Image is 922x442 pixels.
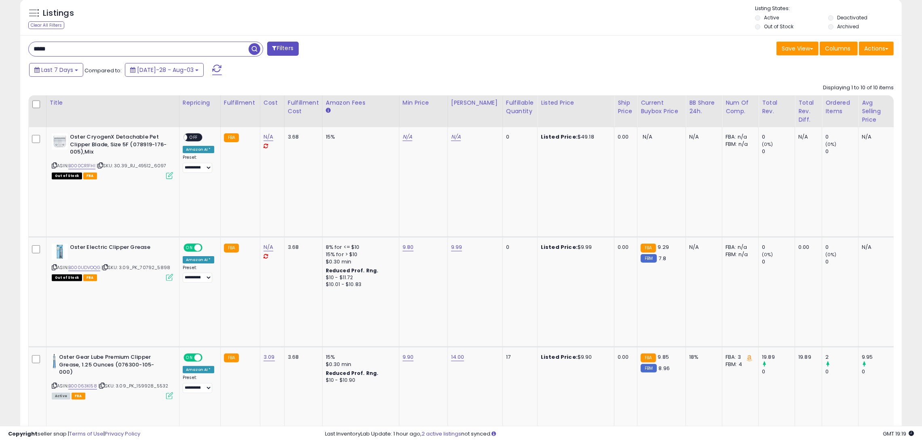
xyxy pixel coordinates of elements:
[776,42,819,55] button: Save View
[762,368,795,375] div: 0
[825,148,858,155] div: 0
[862,354,895,361] div: 9.95
[451,133,461,141] a: N/A
[59,354,157,378] b: Oster Gear Lube Premium Clipper Grease, 1.25 Ounces (076300-105-000)
[618,99,634,116] div: Ship Price
[618,244,631,251] div: 0.00
[224,99,257,107] div: Fulfillment
[837,14,867,21] label: Deactivated
[726,354,752,361] div: FBA: 3
[183,265,214,283] div: Preset:
[52,274,82,281] span: All listings that are currently out of stock and unavailable for purchase on Amazon
[820,42,858,55] button: Columns
[403,99,444,107] div: Min Price
[50,99,176,107] div: Title
[183,366,214,373] div: Amazon AI *
[451,353,464,361] a: 14.00
[541,133,608,141] div: $49.18
[689,244,716,251] div: N/A
[641,364,656,373] small: FBM
[68,383,97,389] a: B00063KI58
[184,354,194,361] span: ON
[184,244,194,251] span: ON
[618,133,631,141] div: 0.00
[8,430,140,438] div: seller snap | |
[764,14,779,21] label: Active
[267,42,299,56] button: Filters
[658,353,669,361] span: 9.85
[72,393,85,400] span: FBA
[541,354,608,361] div: $9.90
[29,63,83,77] button: Last 7 Days
[755,5,902,13] p: Listing States:
[224,244,239,253] small: FBA
[641,99,682,116] div: Current Buybox Price
[825,44,850,53] span: Columns
[689,99,719,116] div: BB Share 24h.
[101,264,170,271] span: | SKU: 3.09_PK_70792_5898
[862,368,895,375] div: 0
[541,243,578,251] b: Listed Price:
[764,23,793,30] label: Out of Stock
[825,133,858,141] div: 0
[326,99,396,107] div: Amazon Fees
[641,254,656,263] small: FBM
[201,354,214,361] span: OFF
[762,354,795,361] div: 19.89
[43,8,74,19] h5: Listings
[506,133,531,141] div: 0
[883,430,914,438] span: 2025-08-12 19:19 GMT
[403,133,412,141] a: N/A
[52,244,68,260] img: 51A0wxcJkQL._SL40_.jpg
[825,368,858,375] div: 0
[125,63,204,77] button: [DATE]-28 - Aug-03
[762,258,795,265] div: 0
[97,162,166,169] span: | SKU: 30.39_RJ_49512_6097
[689,133,716,141] div: N/A
[183,155,214,173] div: Preset:
[326,354,393,361] div: 15%
[825,251,837,258] small: (0%)
[326,281,393,288] div: $10.01 - $10.83
[825,141,837,147] small: (0%)
[326,244,393,251] div: 8% for <= $10
[288,99,319,116] div: Fulfillment Cost
[187,134,200,141] span: OFF
[326,258,393,265] div: $0.30 min
[288,354,316,361] div: 3.68
[183,256,214,263] div: Amazon AI *
[264,133,273,141] a: N/A
[288,244,316,251] div: 3.68
[859,42,894,55] button: Actions
[451,243,462,251] a: 9.99
[264,243,273,251] a: N/A
[183,99,217,107] div: Repricing
[823,84,894,92] div: Displaying 1 to 10 of 10 items
[105,430,140,438] a: Privacy Policy
[403,353,414,361] a: 9.90
[726,99,755,116] div: Num of Comp.
[183,146,214,153] div: Amazon AI *
[837,23,859,30] label: Archived
[52,133,173,178] div: ASIN:
[689,354,716,361] div: 18%
[825,258,858,265] div: 0
[288,133,316,141] div: 3.68
[762,141,773,147] small: (0%)
[70,244,168,253] b: Oster Electric Clipper Grease
[28,21,64,29] div: Clear All Filters
[798,99,819,124] div: Total Rev. Diff.
[618,354,631,361] div: 0.00
[862,244,888,251] div: N/A
[541,244,608,251] div: $9.99
[52,354,173,398] div: ASIN:
[326,361,393,368] div: $0.30 min
[264,99,281,107] div: Cost
[541,99,611,107] div: Listed Price
[69,430,103,438] a: Terms of Use
[83,274,97,281] span: FBA
[726,244,752,251] div: FBA: n/a
[726,141,752,148] div: FBM: n/a
[762,251,773,258] small: (0%)
[726,251,752,258] div: FBM: n/a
